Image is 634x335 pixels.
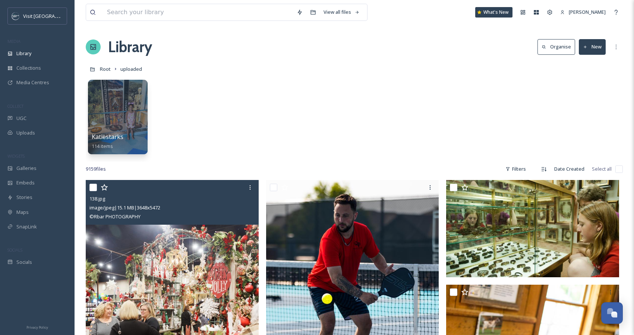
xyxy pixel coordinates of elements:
[89,213,141,220] span: © Rbar PHOTOGRAPHY
[601,302,623,324] button: Open Chat
[100,66,111,72] span: Root
[7,247,22,253] span: SOCIALS
[16,179,35,186] span: Embeds
[7,38,20,44] span: MEDIA
[16,165,37,172] span: Galleries
[320,5,363,19] a: View all files
[16,79,49,86] span: Media Centres
[16,50,31,57] span: Library
[120,66,142,72] span: uploaded
[16,115,26,122] span: UGC
[16,64,41,72] span: Collections
[551,162,588,176] div: Date Created
[120,64,142,73] a: uploaded
[16,129,35,136] span: Uploads
[86,165,106,173] span: 9159 file s
[592,165,612,173] span: Select all
[16,259,32,266] span: Socials
[16,194,32,201] span: Stories
[108,36,152,58] a: Library
[12,12,19,20] img: c3es6xdrejuflcaqpovn.png
[475,7,512,18] a: What's New
[7,153,25,159] span: WIDGETS
[92,133,123,141] span: Katiestarks
[23,12,81,19] span: Visit [GEOGRAPHIC_DATA]
[579,39,606,54] button: New
[92,133,123,149] a: Katiestarks114 items
[26,322,48,331] a: Privacy Policy
[16,209,29,216] span: Maps
[556,5,609,19] a: [PERSON_NAME]
[537,39,579,54] a: Organise
[92,143,113,149] span: 114 items
[89,195,105,202] span: 138.jpg
[7,103,23,109] span: COLLECT
[89,204,160,211] span: image/jpeg | 15.1 MB | 3648 x 5472
[537,39,575,54] button: Organise
[103,4,293,20] input: Search your library
[26,325,48,330] span: Privacy Policy
[100,64,111,73] a: Root
[16,223,37,230] span: SnapLink
[569,9,606,15] span: [PERSON_NAME]
[446,180,619,277] img: Leila 1.JPG
[502,162,530,176] div: Filters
